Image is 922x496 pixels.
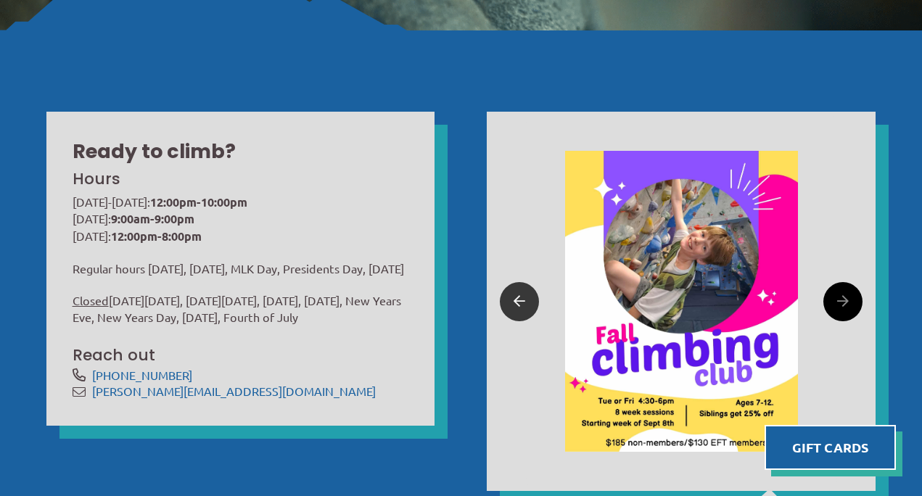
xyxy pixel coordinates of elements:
strong: 9:00am-9:00pm [111,211,194,226]
p: [DATE][DATE], [DATE][DATE], [DATE], [DATE], New Years Eve, New Years Day, [DATE], Fourth of July [73,292,409,325]
span: Closed [73,293,109,307]
strong: 12:00pm-10:00pm [150,194,247,210]
h3: Hours [73,168,406,190]
h3: Reach out [73,344,409,366]
img: Image [565,151,798,452]
p: [DATE]-[DATE]: [DATE]: [DATE]: [73,194,409,245]
a: [PERSON_NAME][EMAIL_ADDRESS][DOMAIN_NAME] [92,384,376,398]
h2: Ready to climb? [73,138,409,165]
p: Regular hours [DATE], [DATE], MLK Day, Presidents Day, [DATE] [73,260,409,277]
a: [PHONE_NUMBER] [92,368,192,382]
strong: 12:00pm-8:00pm [111,228,202,244]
